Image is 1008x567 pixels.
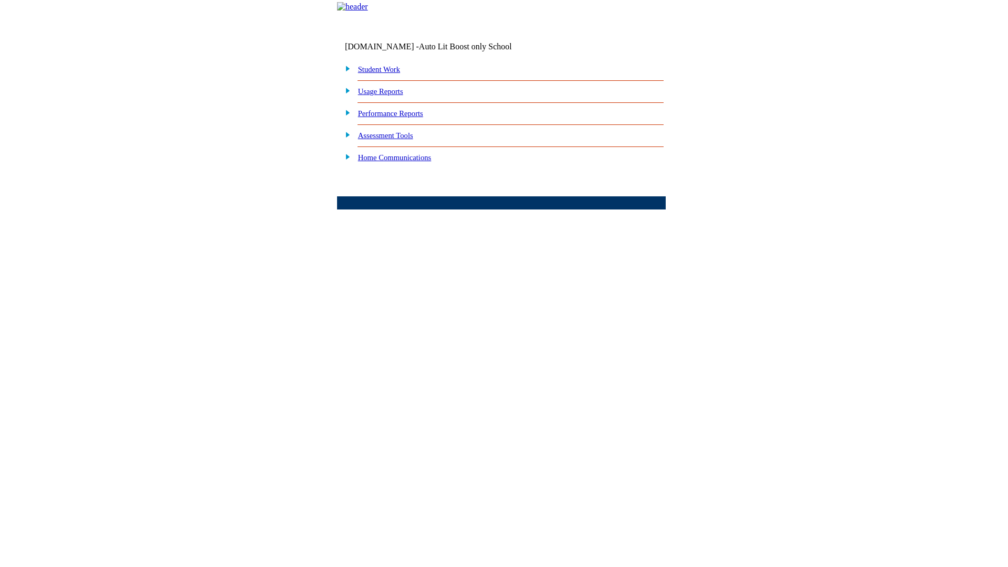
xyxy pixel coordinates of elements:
[340,152,351,161] img: plus.gif
[340,130,351,139] img: plus.gif
[358,109,423,118] a: Performance Reports
[358,87,403,96] a: Usage Reports
[340,108,351,117] img: plus.gif
[358,153,432,162] a: Home Communications
[419,42,512,51] nobr: Auto Lit Boost only School
[358,131,413,140] a: Assessment Tools
[358,65,400,73] a: Student Work
[340,64,351,73] img: plus.gif
[340,86,351,95] img: plus.gif
[337,2,368,12] img: header
[345,42,538,51] td: [DOMAIN_NAME] -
